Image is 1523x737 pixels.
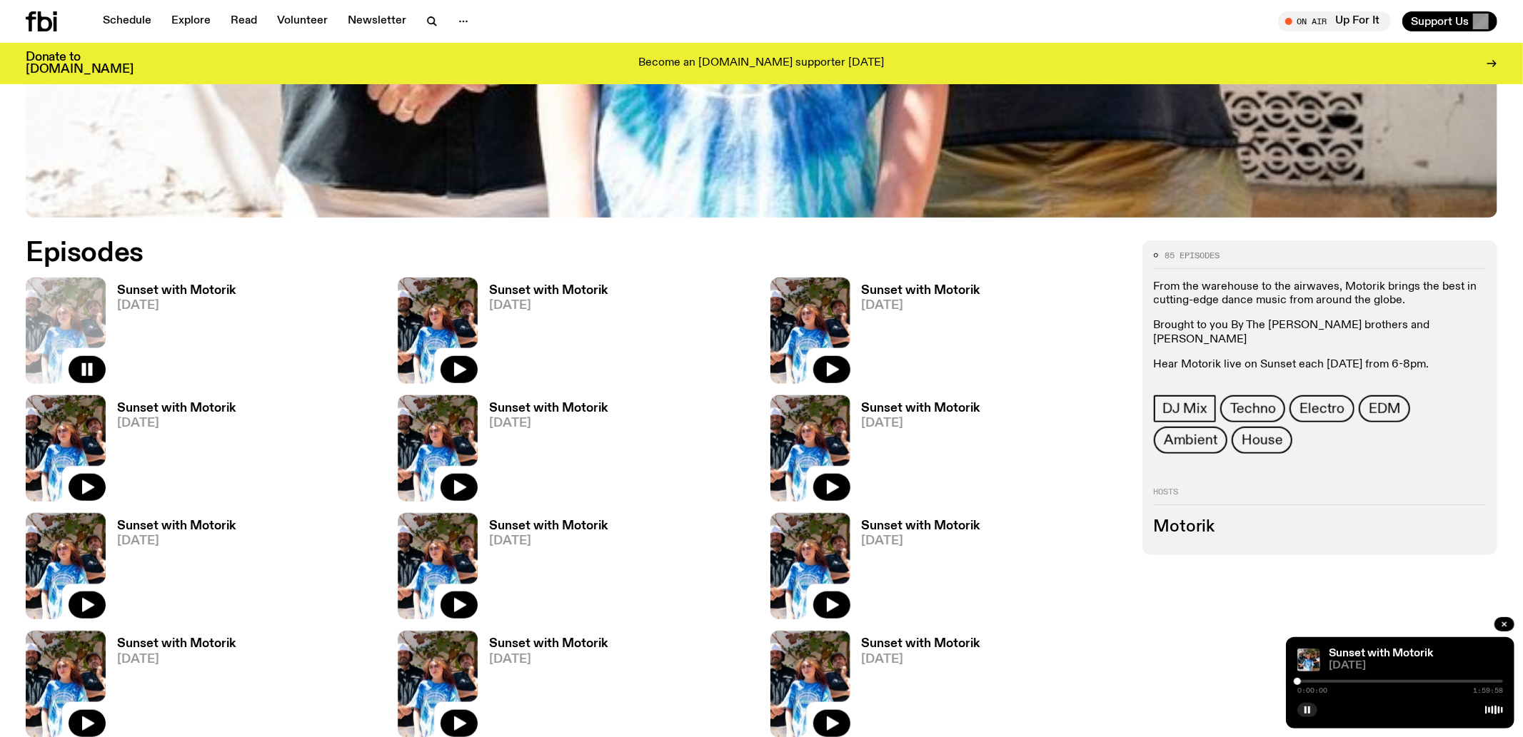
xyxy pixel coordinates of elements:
[489,535,608,547] span: [DATE]
[850,638,980,737] a: Sunset with Motorik[DATE]
[489,654,608,666] span: [DATE]
[1297,687,1327,694] span: 0:00:00
[94,11,160,31] a: Schedule
[770,395,850,502] img: Andrew, Reenie, and Pat stand in a row, smiling at the camera, in dappled light with a vine leafe...
[106,520,236,619] a: Sunset with Motorik[DATE]
[1165,252,1220,260] span: 85 episodes
[850,520,980,619] a: Sunset with Motorik[DATE]
[339,11,415,31] a: Newsletter
[398,513,478,619] img: Andrew, Reenie, and Pat stand in a row, smiling at the camera, in dappled light with a vine leafe...
[489,417,608,430] span: [DATE]
[1154,280,1486,307] p: From the warehouse to the airwaves, Motorik brings the best in cutting-edge dance music from arou...
[489,285,608,297] h3: Sunset with Motorik
[478,285,608,384] a: Sunset with Motorik[DATE]
[770,278,850,384] img: Andrew, Reenie, and Pat stand in a row, smiling at the camera, in dappled light with a vine leafe...
[1232,427,1292,454] a: House
[1154,358,1486,372] p: Hear Motorik live on Sunset each [DATE] from 6-8pm.
[222,11,266,31] a: Read
[850,402,980,502] a: Sunset with Motorik[DATE]
[117,285,236,297] h3: Sunset with Motorik
[268,11,336,31] a: Volunteer
[26,513,106,619] img: Andrew, Reenie, and Pat stand in a row, smiling at the camera, in dappled light with a vine leafe...
[478,638,608,737] a: Sunset with Motorik[DATE]
[862,402,980,415] h3: Sunset with Motorik
[398,395,478,502] img: Andrew, Reenie, and Pat stand in a row, smiling at the camera, in dappled light with a vine leafe...
[1411,15,1469,28] span: Support Us
[862,417,980,430] span: [DATE]
[117,300,236,312] span: [DATE]
[770,513,850,619] img: Andrew, Reenie, and Pat stand in a row, smiling at the camera, in dappled light with a vine leafe...
[862,638,980,650] h3: Sunset with Motorik
[117,638,236,650] h3: Sunset with Motorik
[1297,649,1320,671] img: Andrew, Reenie, and Pat stand in a row, smiling at the camera, in dappled light with a vine leafe...
[862,535,980,547] span: [DATE]
[770,631,850,737] img: Andrew, Reenie, and Pat stand in a row, smiling at the camera, in dappled light with a vine leafe...
[117,535,236,547] span: [DATE]
[489,638,608,650] h3: Sunset with Motorik
[1154,488,1486,505] h2: Hosts
[639,57,885,70] p: Become an [DOMAIN_NAME] supporter [DATE]
[478,402,608,502] a: Sunset with Motorik[DATE]
[1154,319,1486,346] p: Brought to you By The [PERSON_NAME] brothers and [PERSON_NAME]
[117,402,236,415] h3: Sunset with Motorik
[1162,401,1207,417] span: DJ Mix
[1359,395,1410,422] a: EDM
[1154,519,1486,535] h3: Motorik
[1290,395,1354,422] a: Electro
[862,520,980,532] h3: Sunset with Motorik
[26,631,106,737] img: Andrew, Reenie, and Pat stand in a row, smiling at the camera, in dappled light with a vine leafe...
[106,285,236,384] a: Sunset with Motorik[DATE]
[163,11,219,31] a: Explore
[1220,395,1286,422] a: Techno
[106,638,236,737] a: Sunset with Motorik[DATE]
[117,417,236,430] span: [DATE]
[1369,401,1400,417] span: EDM
[117,520,236,532] h3: Sunset with Motorik
[26,240,1001,266] h2: Episodes
[1329,661,1503,671] span: [DATE]
[862,300,980,312] span: [DATE]
[1154,427,1228,454] a: Ambient
[1473,687,1503,694] span: 1:59:58
[1300,401,1344,417] span: Electro
[862,285,980,297] h3: Sunset with Motorik
[1230,401,1276,417] span: Techno
[850,285,980,384] a: Sunset with Motorik[DATE]
[862,654,980,666] span: [DATE]
[1164,432,1218,448] span: Ambient
[106,402,236,502] a: Sunset with Motorik[DATE]
[398,631,478,737] img: Andrew, Reenie, and Pat stand in a row, smiling at the camera, in dappled light with a vine leafe...
[489,300,608,312] span: [DATE]
[1402,11,1497,31] button: Support Us
[26,51,134,76] h3: Donate to [DOMAIN_NAME]
[26,395,106,502] img: Andrew, Reenie, and Pat stand in a row, smiling at the camera, in dappled light with a vine leafe...
[1242,432,1282,448] span: House
[1154,395,1216,422] a: DJ Mix
[1278,11,1391,31] button: On AirUp For It
[1329,648,1433,659] a: Sunset with Motorik
[398,278,478,384] img: Andrew, Reenie, and Pat stand in a row, smiling at the camera, in dappled light with a vine leafe...
[117,654,236,666] span: [DATE]
[478,520,608,619] a: Sunset with Motorik[DATE]
[489,402,608,415] h3: Sunset with Motorik
[489,520,608,532] h3: Sunset with Motorik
